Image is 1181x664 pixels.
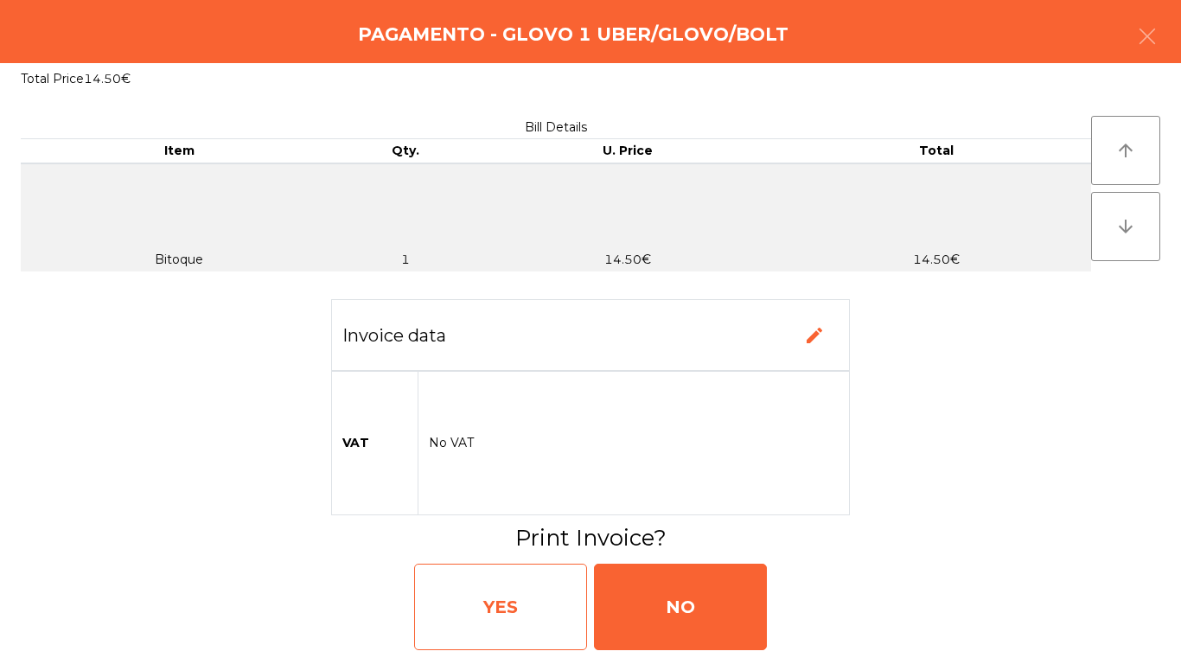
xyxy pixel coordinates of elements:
button: arrow_upward [1091,116,1160,185]
th: U. Price [473,139,782,163]
td: 14.50€ [473,163,782,354]
span: edit [804,325,825,346]
span: Bill Details [525,119,587,135]
span: Total Price [21,71,84,86]
span: 14.50€ [84,71,131,86]
button: arrow_downward [1091,192,1160,261]
td: 14.50€ [782,163,1091,354]
td: Bitoque [21,163,338,354]
th: Item [21,139,338,163]
h4: Pagamento - Glovo 1 Uber/Glovo/Bolt [358,22,788,48]
td: No VAT [418,371,850,515]
i: arrow_upward [1115,140,1136,161]
td: VAT [332,371,418,515]
div: YES [414,564,587,650]
button: edit [789,310,839,360]
h3: Print Invoice? [20,522,1161,553]
td: 1 [338,163,473,354]
h3: Invoice data [342,323,446,348]
th: Total [782,139,1091,163]
i: arrow_downward [1115,216,1136,237]
div: NO [594,564,767,650]
th: Qty. [338,139,473,163]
